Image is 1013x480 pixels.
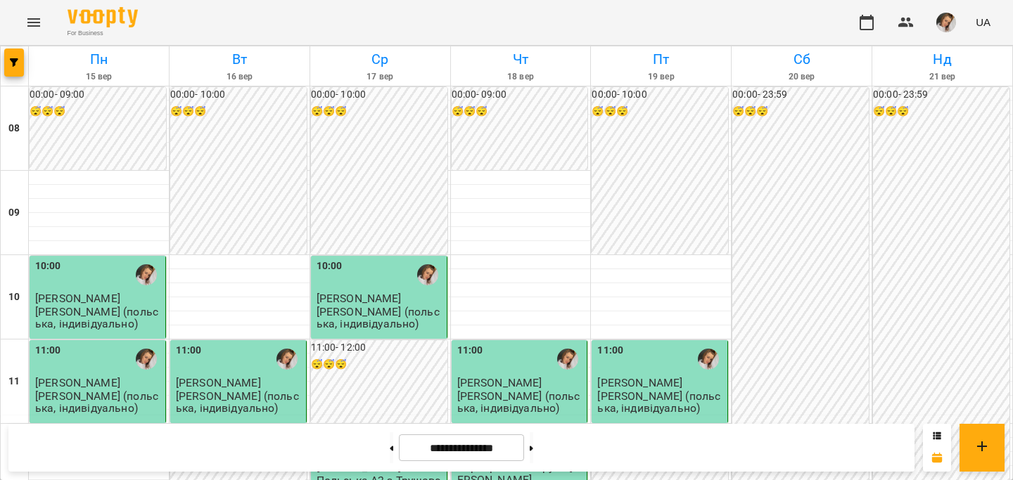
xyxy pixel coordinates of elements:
p: [PERSON_NAME] (польська, індивідуально) [176,390,303,415]
h6: 16 вер [172,70,307,84]
h6: 😴😴😴 [592,104,728,119]
label: 11:00 [176,343,202,358]
h6: 😴😴😴 [873,104,1009,119]
h6: 00:00 - 23:59 [732,87,869,103]
h6: Вт [172,48,307,70]
h6: 08 [8,121,20,136]
img: ca64c4ce98033927e4211a22b84d869f.JPG [936,13,956,32]
h6: 00:00 - 10:00 [592,87,728,103]
h6: 19 вер [593,70,729,84]
p: [PERSON_NAME] (польська, індивідуально) [35,306,163,330]
h6: Нд [874,48,1010,70]
h6: Чт [453,48,589,70]
img: Трушевська Саша (п) [136,349,157,370]
h6: 😴😴😴 [311,104,447,119]
span: [PERSON_NAME] [35,292,120,305]
img: Трушевська Саша (п) [136,264,157,285]
label: 11:00 [457,343,483,358]
h6: 😴😴😴 [30,104,166,119]
p: [PERSON_NAME] (польська, індивідуально) [597,390,725,415]
h6: 00:00 - 10:00 [170,87,307,103]
span: [PERSON_NAME] [457,376,542,389]
h6: 11:00 - 12:00 [311,340,447,356]
h6: 00:00 - 10:00 [311,87,447,103]
h6: 18 вер [453,70,589,84]
h6: 00:00 - 09:00 [452,87,588,103]
h6: Сб [734,48,869,70]
label: 11:00 [597,343,623,358]
label: 10:00 [317,259,343,274]
img: Трушевська Саша (п) [698,349,719,370]
span: [PERSON_NAME] [176,376,261,389]
h6: Пт [593,48,729,70]
h6: 😴😴😴 [170,104,307,119]
span: For Business [68,29,138,38]
h6: 10 [8,290,20,305]
span: [PERSON_NAME] [35,376,120,389]
h6: 😴😴😴 [311,357,447,372]
h6: 15 вер [31,70,167,84]
h6: 😴😴😴 [452,104,588,119]
h6: 21 вер [874,70,1010,84]
label: 10:00 [35,259,61,274]
label: 11:00 [35,343,61,358]
img: Трушевська Саша (п) [276,349,298,370]
img: Трушевська Саша (п) [557,349,578,370]
h6: 09 [8,205,20,221]
p: [PERSON_NAME] (польська, індивідуально) [317,306,444,330]
span: UA [976,15,990,30]
h6: 😴😴😴 [732,104,869,119]
p: [PERSON_NAME] (польська, індивідуально) [35,390,163,415]
img: Voopty Logo [68,7,138,27]
h6: 20 вер [734,70,869,84]
button: UA [970,9,996,35]
span: [PERSON_NAME] [317,292,402,305]
h6: Ср [312,48,448,70]
span: [PERSON_NAME] [597,376,682,389]
h6: Пн [31,48,167,70]
button: Menu [17,6,51,39]
p: [PERSON_NAME] (польська, індивідуально) [457,390,585,415]
h6: 17 вер [312,70,448,84]
h6: 11 [8,374,20,389]
img: Трушевська Саша (п) [417,264,438,285]
h6: 00:00 - 09:00 [30,87,166,103]
h6: 00:00 - 23:59 [873,87,1009,103]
